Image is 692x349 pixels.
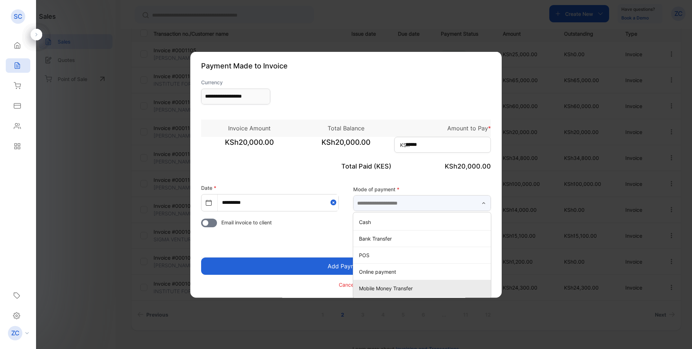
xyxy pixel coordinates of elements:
[445,162,491,170] span: KSh20,000.00
[221,218,272,226] span: Email invoice to client
[14,12,22,21] p: SC
[359,285,488,292] p: Mobile Money Transfer
[359,218,488,226] p: Cash
[11,328,19,338] p: ZC
[298,161,394,171] p: Total Paid (KES)
[201,124,298,132] p: Invoice Amount
[298,124,394,132] p: Total Balance
[353,185,491,193] label: Mode of payment
[201,257,491,274] button: Add Payment
[359,251,488,259] p: POS
[201,60,491,71] p: Payment Made to Invoice
[394,124,491,132] p: Amount to Pay
[298,137,394,155] span: KSh20,000.00
[331,194,338,210] button: Close
[201,137,298,155] span: KSh20,000.00
[201,184,216,191] label: Date
[359,268,488,276] p: Online payment
[359,235,488,242] p: Bank Transfer
[201,78,270,86] label: Currency
[400,141,409,148] span: KSh
[339,281,355,288] p: Cancel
